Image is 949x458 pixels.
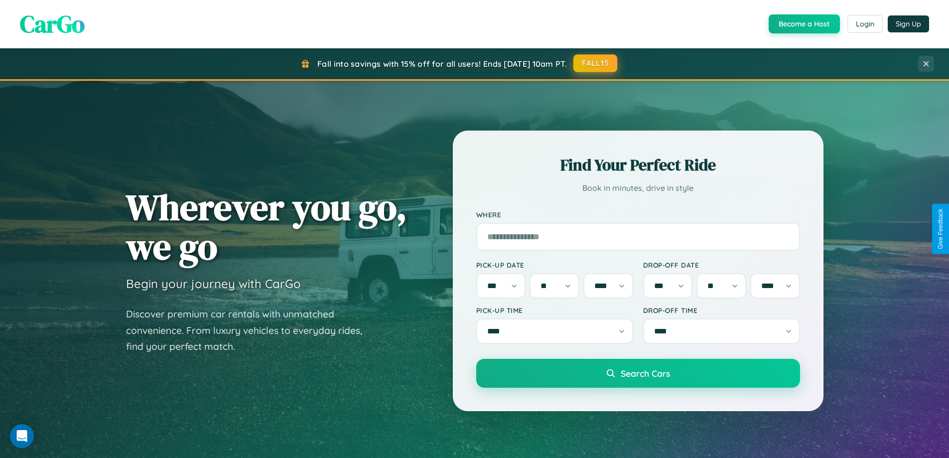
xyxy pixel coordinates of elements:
label: Drop-off Date [643,261,800,269]
button: FALL15 [573,54,617,72]
button: Search Cars [476,359,800,388]
h2: Find Your Perfect Ride [476,154,800,176]
span: Search Cars [621,368,670,379]
p: Book in minutes, drive in style [476,181,800,195]
label: Drop-off Time [643,306,800,314]
div: Open Intercom Messenger [10,424,34,448]
label: Pick-up Date [476,261,633,269]
span: Fall into savings with 15% off for all users! Ends [DATE] 10am PT. [317,59,567,69]
h3: Begin your journey with CarGo [126,276,301,291]
button: Become a Host [769,14,840,33]
label: Pick-up Time [476,306,633,314]
button: Sign Up [888,15,929,32]
p: Discover premium car rentals with unmatched convenience. From luxury vehicles to everyday rides, ... [126,306,375,355]
h1: Wherever you go, we go [126,187,407,266]
label: Where [476,210,800,219]
span: CarGo [20,7,85,40]
div: Give Feedback [937,209,944,249]
button: Login [847,15,883,33]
